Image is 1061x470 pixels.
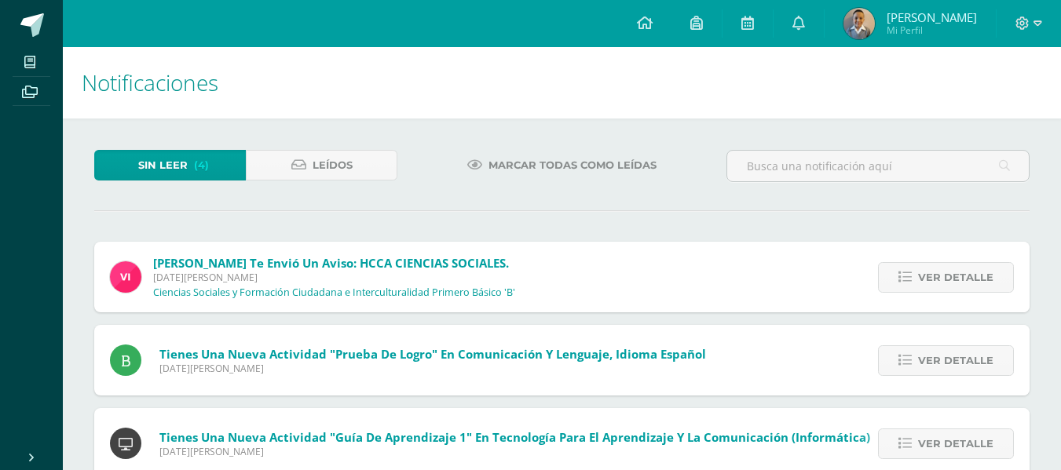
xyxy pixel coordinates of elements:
[918,429,993,458] span: Ver detalle
[138,151,188,180] span: Sin leer
[918,346,993,375] span: Ver detalle
[313,151,353,180] span: Leídos
[159,429,870,445] span: Tienes una nueva actividad "Guía de aprendizaje 1" En Tecnología para el Aprendizaje y la Comunic...
[887,24,977,37] span: Mi Perfil
[159,346,706,362] span: Tienes una nueva actividad "Prueba de logro" En Comunicación y Lenguaje, Idioma Español
[153,271,515,284] span: [DATE][PERSON_NAME]
[843,8,875,39] img: 7bea6cf810ea11160ac5c13c02e93891.png
[82,67,218,97] span: Notificaciones
[153,286,515,299] p: Ciencias Sociales y Formación Ciudadana e Interculturalidad Primero Básico 'B'
[488,151,657,180] span: Marcar todas como leídas
[94,150,246,180] a: Sin leer(4)
[194,151,209,180] span: (4)
[246,150,397,180] a: Leídos
[153,255,509,271] span: [PERSON_NAME] te envió un aviso: HCCA CIENCIAS SOCIALES.
[727,151,1029,181] input: Busca una notificación aquí
[159,362,706,375] span: [DATE][PERSON_NAME]
[887,9,977,25] span: [PERSON_NAME]
[448,150,676,180] a: Marcar todas como leídas
[110,261,141,293] img: bd6d0aa147d20350c4821b7c643124fa.png
[159,445,870,458] span: [DATE][PERSON_NAME]
[918,263,993,292] span: Ver detalle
